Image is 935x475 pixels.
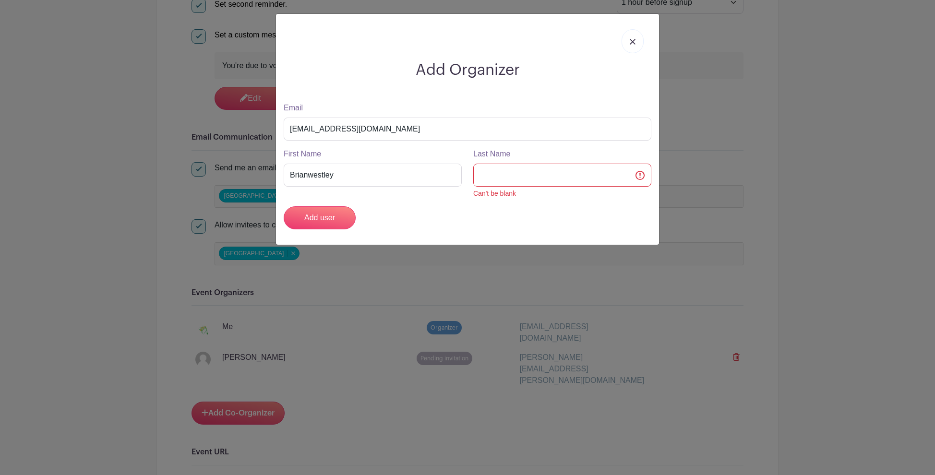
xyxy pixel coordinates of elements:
img: close_button-5f87c8562297e5c2d7936805f587ecaba9071eb48480494691a3f1689db116b3.svg [630,39,635,45]
label: Email [284,102,303,114]
label: Last Name [473,148,510,160]
input: Add user [284,206,356,229]
h2: Add Organizer [284,61,651,79]
label: First Name [284,148,321,160]
div: Can't be blank [473,189,651,199]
